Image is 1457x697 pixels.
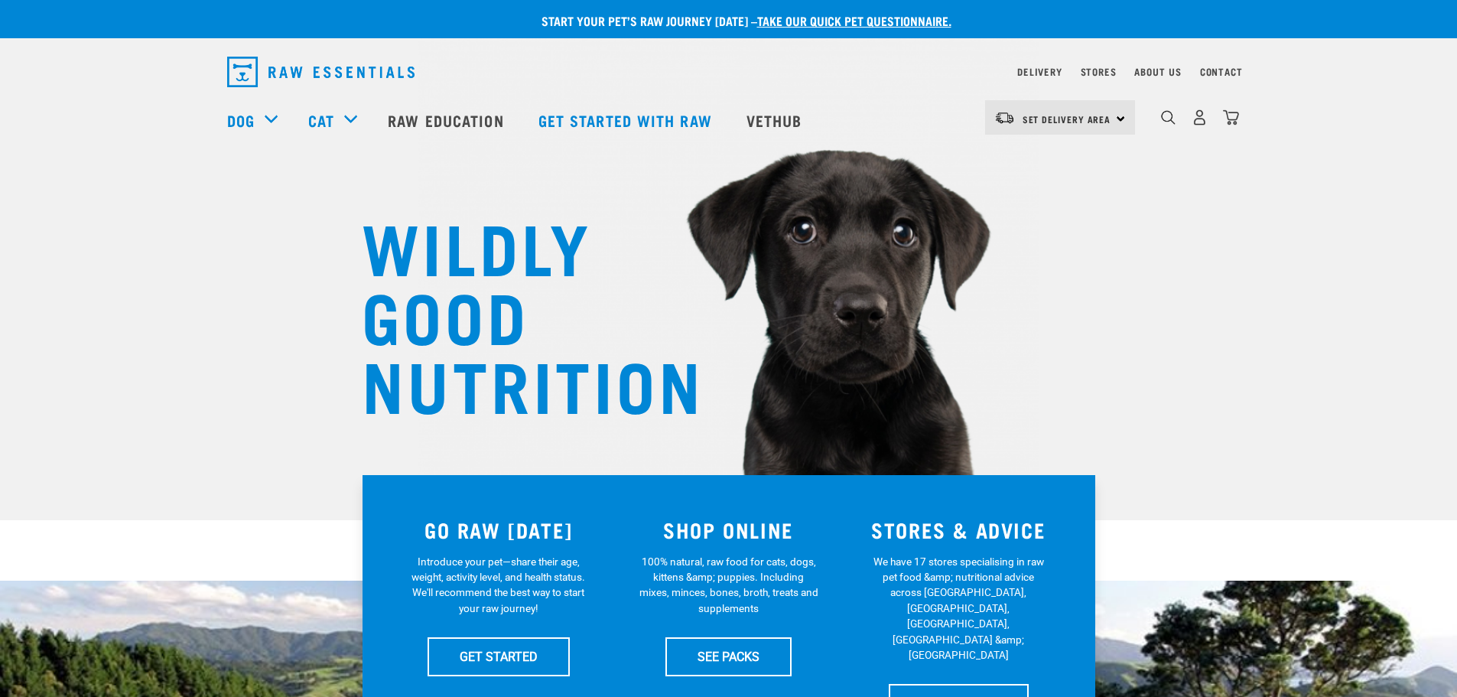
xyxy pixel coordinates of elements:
[853,518,1065,542] h3: STORES & ADVICE
[428,637,570,676] a: GET STARTED
[1017,69,1062,74] a: Delivery
[1192,109,1208,125] img: user.png
[523,90,731,151] a: Get started with Raw
[308,109,334,132] a: Cat
[994,111,1015,125] img: van-moving.png
[731,90,821,151] a: Vethub
[665,637,792,676] a: SEE PACKS
[215,50,1243,93] nav: dropdown navigation
[227,109,255,132] a: Dog
[1200,69,1243,74] a: Contact
[393,518,605,542] h3: GO RAW [DATE]
[1081,69,1117,74] a: Stores
[639,554,818,617] p: 100% natural, raw food for cats, dogs, kittens &amp; puppies. Including mixes, minces, bones, bro...
[227,57,415,87] img: Raw Essentials Logo
[869,554,1049,663] p: We have 17 stores specialising in raw pet food &amp; nutritional advice across [GEOGRAPHIC_DATA],...
[372,90,522,151] a: Raw Education
[1223,109,1239,125] img: home-icon@2x.png
[1023,116,1111,122] span: Set Delivery Area
[1134,69,1181,74] a: About Us
[362,210,668,417] h1: WILDLY GOOD NUTRITION
[1161,110,1176,125] img: home-icon-1@2x.png
[408,554,588,617] p: Introduce your pet—share their age, weight, activity level, and health status. We'll recommend th...
[757,17,951,24] a: take our quick pet questionnaire.
[623,518,834,542] h3: SHOP ONLINE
